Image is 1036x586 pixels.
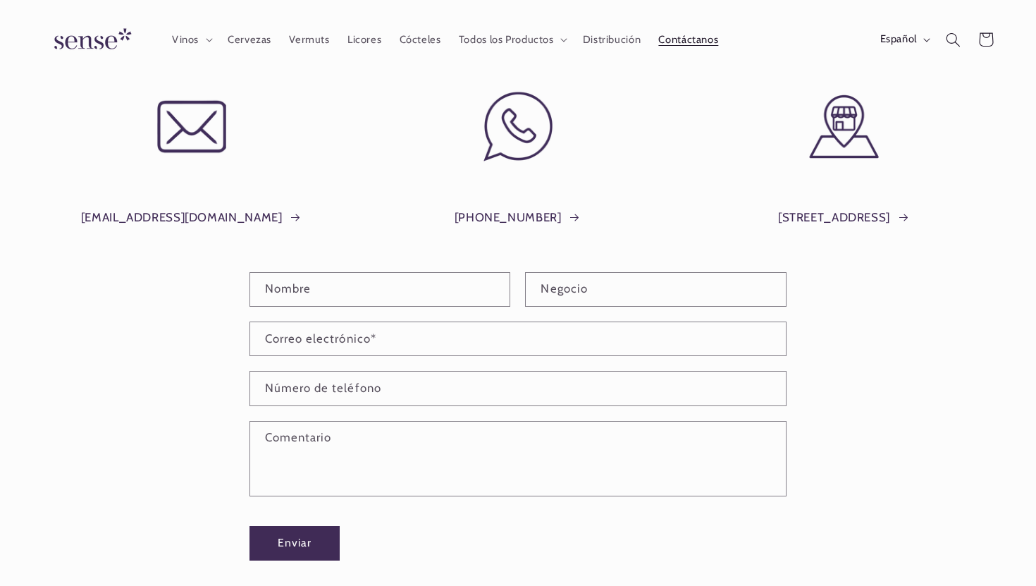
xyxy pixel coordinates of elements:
a: [STREET_ADDRESS] [778,207,911,228]
span: Vermuts [289,33,329,47]
a: Vermuts [280,24,339,55]
a: Distribución [574,24,650,55]
a: Sense [32,14,149,66]
span: Cócteles [400,33,441,47]
summary: Vinos [163,24,218,55]
span: Licores [347,33,381,47]
button: Enviar [249,526,340,561]
summary: Búsqueda [937,23,969,56]
a: Cócteles [390,24,450,55]
span: Español [880,32,917,48]
span: Vinos [172,33,199,47]
img: Sense [37,20,143,60]
span: Cervezas [228,33,271,47]
a: Cervezas [218,24,280,55]
button: Español [871,25,937,54]
a: Contáctanos [650,24,727,55]
span: Distribución [583,33,641,47]
span: Contáctanos [658,33,718,47]
span: Todos los Productos [459,33,554,47]
a: [PHONE_NUMBER] [455,207,582,228]
summary: Todos los Productos [450,24,574,55]
a: Licores [338,24,390,55]
a: [EMAIL_ADDRESS][DOMAIN_NAME] [81,207,302,228]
